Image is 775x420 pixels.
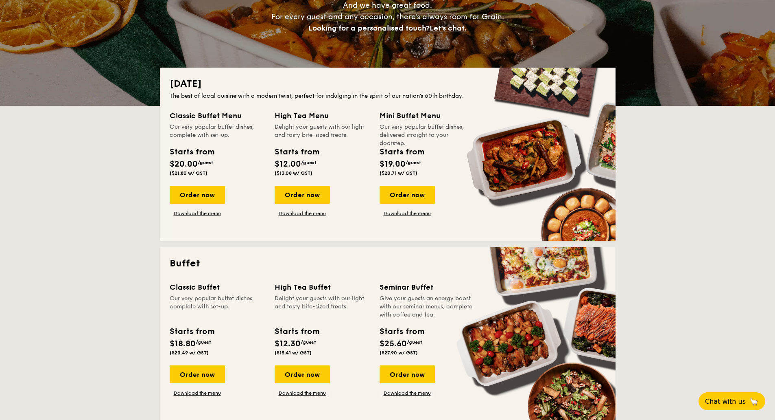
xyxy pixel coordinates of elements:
span: /guest [406,160,421,165]
div: Order now [170,365,225,383]
span: Looking for a personalised touch? [308,24,430,33]
span: $12.30 [275,339,301,349]
h2: Buffet [170,257,606,270]
span: $19.00 [380,159,406,169]
div: Give your guests an energy boost with our seminar menus, complete with coffee and tea. [380,295,475,319]
div: Delight your guests with our light and tasty bite-sized treats. [275,295,370,319]
span: $20.00 [170,159,198,169]
div: Our very popular buffet dishes, complete with set-up. [170,123,265,139]
div: Order now [380,186,435,204]
div: The best of local cuisine with a modern twist, perfect for indulging in the spirit of our nation’... [170,92,606,100]
div: Seminar Buffet [380,281,475,293]
span: And we have great food. For every guest and any occasion, there’s always room for Grain. [271,1,504,33]
span: /guest [196,339,211,345]
div: Our very popular buffet dishes, complete with set-up. [170,295,265,319]
div: Order now [170,186,225,204]
a: Download the menu [275,390,330,396]
span: Let's chat. [430,24,467,33]
span: $25.60 [380,339,407,349]
span: ($20.49 w/ GST) [170,350,209,356]
a: Download the menu [380,390,435,396]
div: Starts from [380,325,424,338]
div: Starts from [380,146,424,158]
span: /guest [407,339,422,345]
a: Download the menu [275,210,330,217]
h2: [DATE] [170,77,606,90]
a: Download the menu [170,390,225,396]
span: 🦙 [749,397,759,406]
div: Starts from [275,325,319,338]
span: /guest [301,339,316,345]
span: /guest [301,160,317,165]
span: ($13.08 w/ GST) [275,170,312,176]
div: Our very popular buffet dishes, delivered straight to your doorstep. [380,123,475,139]
div: Classic Buffet Menu [170,110,265,121]
span: ($13.41 w/ GST) [275,350,312,356]
div: Delight your guests with our light and tasty bite-sized treats. [275,123,370,139]
span: ($21.80 w/ GST) [170,170,207,176]
div: Starts from [275,146,319,158]
span: $12.00 [275,159,301,169]
span: ($27.90 w/ GST) [380,350,418,356]
div: Order now [275,365,330,383]
span: Chat with us [705,398,746,405]
span: $18.80 [170,339,196,349]
span: ($20.71 w/ GST) [380,170,417,176]
div: Starts from [170,146,214,158]
div: High Tea Menu [275,110,370,121]
div: Mini Buffet Menu [380,110,475,121]
a: Download the menu [380,210,435,217]
span: /guest [198,160,213,165]
div: Classic Buffet [170,281,265,293]
div: Order now [275,186,330,204]
div: High Tea Buffet [275,281,370,293]
div: Starts from [170,325,214,338]
a: Download the menu [170,210,225,217]
div: Order now [380,365,435,383]
button: Chat with us🦙 [699,392,765,410]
